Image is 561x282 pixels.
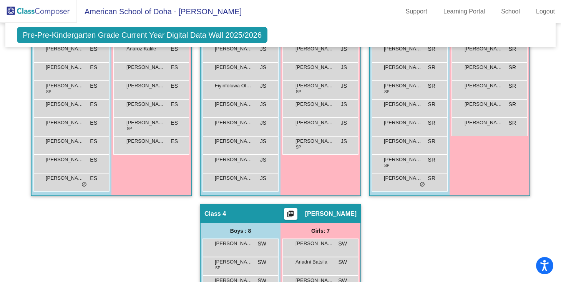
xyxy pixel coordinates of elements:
[338,240,347,248] span: SW
[280,223,360,239] div: Girls: 7
[260,100,266,108] span: JS
[260,174,266,182] span: JS
[295,137,334,145] span: [PERSON_NAME]
[428,174,435,182] span: SR
[509,63,516,72] span: SR
[428,82,435,90] span: SR
[126,63,165,71] span: [PERSON_NAME]
[46,63,84,71] span: [PERSON_NAME]
[260,63,266,72] span: JS
[215,240,253,247] span: [PERSON_NAME]
[384,89,389,95] span: SP
[384,119,422,127] span: [PERSON_NAME]
[90,63,97,72] span: ES
[341,119,347,127] span: JS
[428,119,435,127] span: SR
[171,63,178,72] span: ES
[295,82,334,90] span: [PERSON_NAME]
[127,126,132,132] span: SP
[126,100,165,108] span: [PERSON_NAME]
[296,89,301,95] span: SP
[384,100,422,108] span: [PERSON_NAME]
[384,63,422,71] span: [PERSON_NAME]
[296,144,301,150] span: SP
[295,119,334,127] span: [PERSON_NAME]
[295,63,334,71] span: [PERSON_NAME]
[17,27,267,43] span: Pre-Pre-Kindergarten Grade Current Year Digital Data Wall 2025/2026
[257,258,266,266] span: SW
[46,119,84,127] span: [PERSON_NAME]
[495,5,526,18] a: School
[215,156,253,164] span: [PERSON_NAME]
[257,240,266,248] span: SW
[46,45,84,53] span: [PERSON_NAME]
[171,119,178,127] span: ES
[428,156,435,164] span: SR
[215,119,253,127] span: [PERSON_NAME]
[201,223,280,239] div: Boys : 8
[384,163,389,169] span: SP
[384,137,422,145] span: [PERSON_NAME]
[338,258,347,266] span: SW
[420,182,425,188] span: do_not_disturb_alt
[384,45,422,53] span: [PERSON_NAME]
[509,82,516,90] span: SR
[530,5,561,18] a: Logout
[509,45,516,53] span: SR
[260,137,266,145] span: JS
[126,119,165,127] span: [PERSON_NAME]
[295,100,334,108] span: [PERSON_NAME]
[46,174,84,182] span: [PERSON_NAME]
[171,45,178,53] span: ES
[341,100,347,108] span: JS
[171,137,178,145] span: ES
[90,156,97,164] span: ES
[341,45,347,53] span: JS
[428,100,435,108] span: SR
[90,100,97,108] span: ES
[90,82,97,90] span: ES
[384,156,422,164] span: [PERSON_NAME]
[171,100,178,108] span: ES
[465,45,503,53] span: [PERSON_NAME]
[90,45,97,53] span: ES
[384,82,422,90] span: [PERSON_NAME]
[215,82,253,90] span: Fiyinfoluwa Olowojare
[215,45,253,53] span: [PERSON_NAME]
[509,100,516,108] span: SR
[46,156,84,164] span: [PERSON_NAME]
[295,258,334,266] span: Ariadni Batsila
[46,137,84,145] span: [PERSON_NAME]
[90,174,97,182] span: ES
[126,82,165,90] span: [PERSON_NAME]
[465,82,503,90] span: [PERSON_NAME]
[341,137,347,145] span: JS
[428,45,435,53] span: SR
[341,82,347,90] span: JS
[126,137,165,145] span: [PERSON_NAME]
[46,100,84,108] span: [PERSON_NAME]
[260,156,266,164] span: JS
[215,174,253,182] span: [PERSON_NAME]
[204,210,226,218] span: Class 4
[437,5,491,18] a: Learning Portal
[260,119,266,127] span: JS
[384,174,422,182] span: [PERSON_NAME]
[400,5,433,18] a: Support
[90,119,97,127] span: ES
[215,137,253,145] span: [PERSON_NAME]
[295,240,334,247] span: [PERSON_NAME]
[305,210,357,218] span: [PERSON_NAME]
[81,182,87,188] span: do_not_disturb_alt
[90,137,97,145] span: ES
[215,258,253,266] span: [PERSON_NAME]
[171,82,178,90] span: ES
[428,137,435,145] span: SR
[77,5,242,18] span: American School of Doha - [PERSON_NAME]
[465,100,503,108] span: [PERSON_NAME]
[126,45,165,53] span: Anaroz Kafile
[46,82,84,90] span: [PERSON_NAME]
[46,89,51,95] span: SP
[465,63,503,71] span: [PERSON_NAME]
[428,63,435,72] span: SR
